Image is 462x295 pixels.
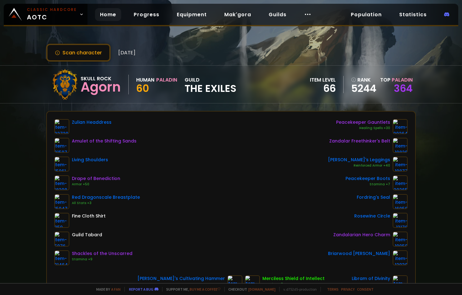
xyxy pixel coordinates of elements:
div: Stamina +9 [72,257,132,262]
div: Healing Spells +30 [336,126,390,131]
span: Paladin [392,76,413,83]
div: Guild Tabard [72,232,102,238]
img: item-19826 [393,138,408,153]
img: item-15047 [54,194,69,209]
span: The Exiles [185,84,236,93]
img: item-21464 [54,250,69,265]
a: Terms [327,287,339,292]
div: All Stats +3 [72,201,140,206]
img: item-20265 [393,175,408,190]
div: [PERSON_NAME]'s Leggings [328,157,390,163]
a: 364 [394,81,413,95]
div: item level [310,76,336,84]
a: Consent [357,287,374,292]
button: Scan character [46,44,111,62]
img: item-859 [54,213,69,228]
a: [DOMAIN_NAME] [248,287,276,292]
div: rank [351,76,376,84]
div: Paladin [156,76,177,84]
div: Zulian Headdress [72,119,112,126]
div: Armor +50 [72,182,120,187]
div: guild [185,76,236,93]
img: item-22720 [54,119,69,134]
div: Agorn [81,82,121,92]
div: Fordring's Seal [357,194,390,201]
div: Fine Cloth Shirt [72,213,106,219]
a: Population [346,8,387,21]
img: item-19950 [393,232,408,247]
div: Zandalar Freethinker's Belt [329,138,390,144]
small: Classic Hardcore [27,7,77,12]
span: Made by [92,287,121,292]
span: v. d752d5 - production [279,287,317,292]
div: Zandalarian Hero Charm [333,232,390,238]
img: item-19877 [393,157,408,172]
div: Briarwood [PERSON_NAME] [328,250,390,257]
div: Skull Rock [81,75,121,82]
span: Checkout [224,287,276,292]
a: Progress [129,8,164,21]
a: Report a bug [129,287,153,292]
a: Statistics [394,8,432,21]
div: Shackles of the Unscarred [72,250,132,257]
div: [PERSON_NAME]'s Cultivating Hammer [137,275,225,282]
span: 60 [136,81,149,95]
div: Living Shoulders [72,157,108,163]
div: Reinforced Armor +40 [328,163,390,168]
img: item-21507 [54,138,69,153]
a: Buy me a coffee [190,287,221,292]
img: item-12930 [393,250,408,265]
div: Rosewine Circle [354,213,390,219]
div: Top [380,76,413,84]
span: [DATE] [118,49,136,57]
div: Stamina +7 [345,182,390,187]
a: Guilds [264,8,291,21]
a: Mak'gora [219,8,256,21]
div: Peacekeeper Boots [345,175,390,182]
div: Amulet of the Shifting Sands [72,138,137,144]
div: 66 [310,84,336,93]
img: item-5976 [54,232,69,247]
div: Human [136,76,154,84]
a: Classic HardcoreAOTC [4,4,87,25]
div: Red Dragonscale Breastplate [72,194,140,201]
span: AOTC [27,7,77,22]
a: Home [95,8,121,21]
div: Drape of Benediction [72,175,120,182]
div: Libram of Divinity [352,275,390,282]
img: item-20264 [393,119,408,134]
a: a fan [111,287,121,292]
img: item-13178 [393,213,408,228]
div: Merciless Shield of Intellect [262,275,325,282]
a: 5244 [351,84,376,93]
a: Equipment [172,8,212,21]
span: Support me, [162,287,221,292]
img: item-18208 [54,175,69,190]
img: item-15061 [54,157,69,172]
div: Stamina +7 [262,282,325,287]
img: item-16058 [393,194,408,209]
a: Privacy [341,287,355,292]
div: Peacekeeper Gauntlets [336,119,390,126]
